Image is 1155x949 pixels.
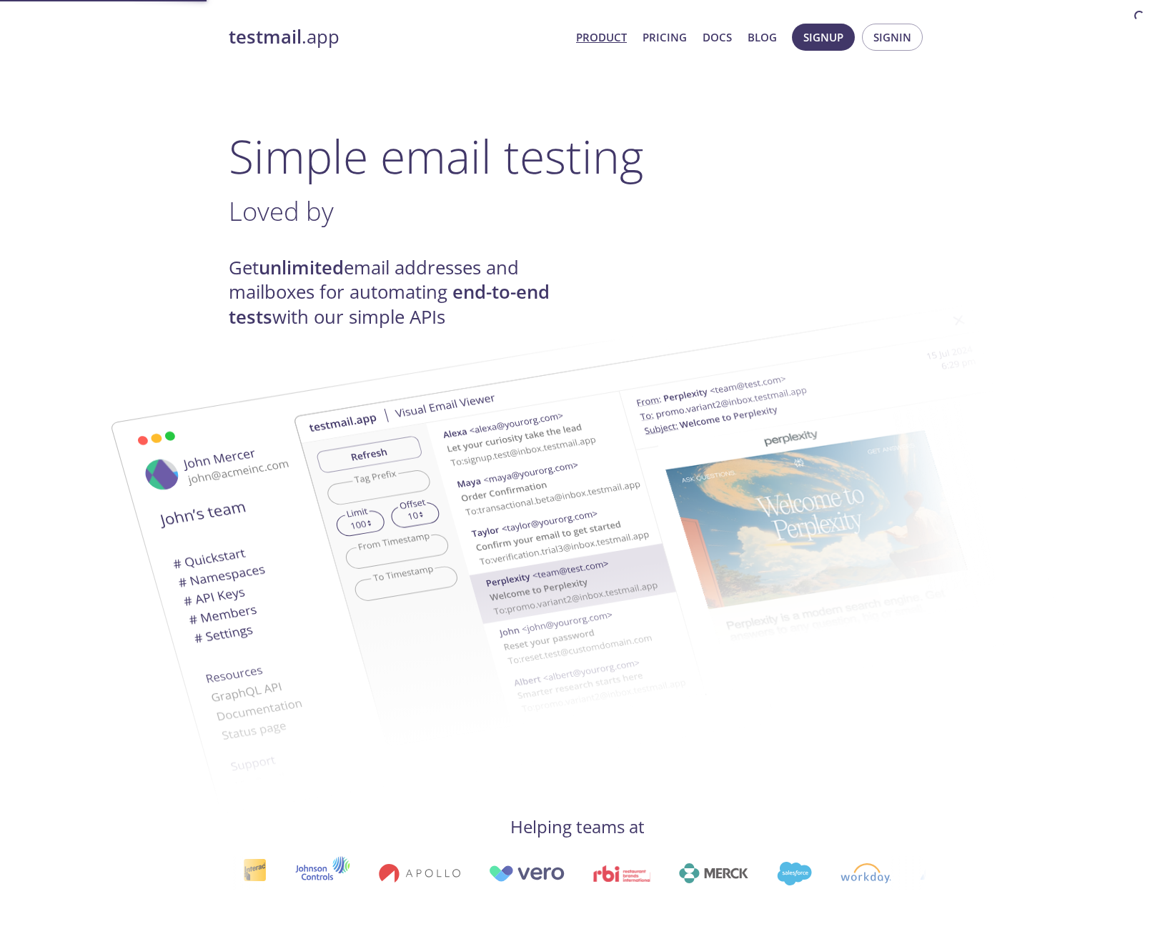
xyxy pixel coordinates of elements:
[862,24,923,51] button: Signin
[379,863,460,883] img: apollo
[229,24,302,49] strong: testmail
[229,815,926,838] h4: Helping teams at
[229,256,577,329] h4: Get email addresses and mailboxes for automating with our simple APIs
[229,279,550,329] strong: end-to-end tests
[703,28,732,46] a: Docs
[643,28,687,46] a: Pricing
[841,863,891,883] img: workday
[748,28,777,46] a: Blog
[679,863,748,883] img: merck
[295,856,350,890] img: johnsoncontrols
[873,28,911,46] span: Signin
[593,865,651,882] img: rbi
[259,255,344,280] strong: unlimited
[803,28,843,46] span: Signup
[229,129,926,184] h1: Simple email testing
[576,28,627,46] a: Product
[229,193,334,229] span: Loved by
[229,25,565,49] a: testmail.app
[792,24,855,51] button: Signup
[777,862,811,885] img: salesforce
[293,284,1065,768] img: testmail-email-viewer
[57,331,829,815] img: testmail-email-viewer
[489,865,565,882] img: vero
